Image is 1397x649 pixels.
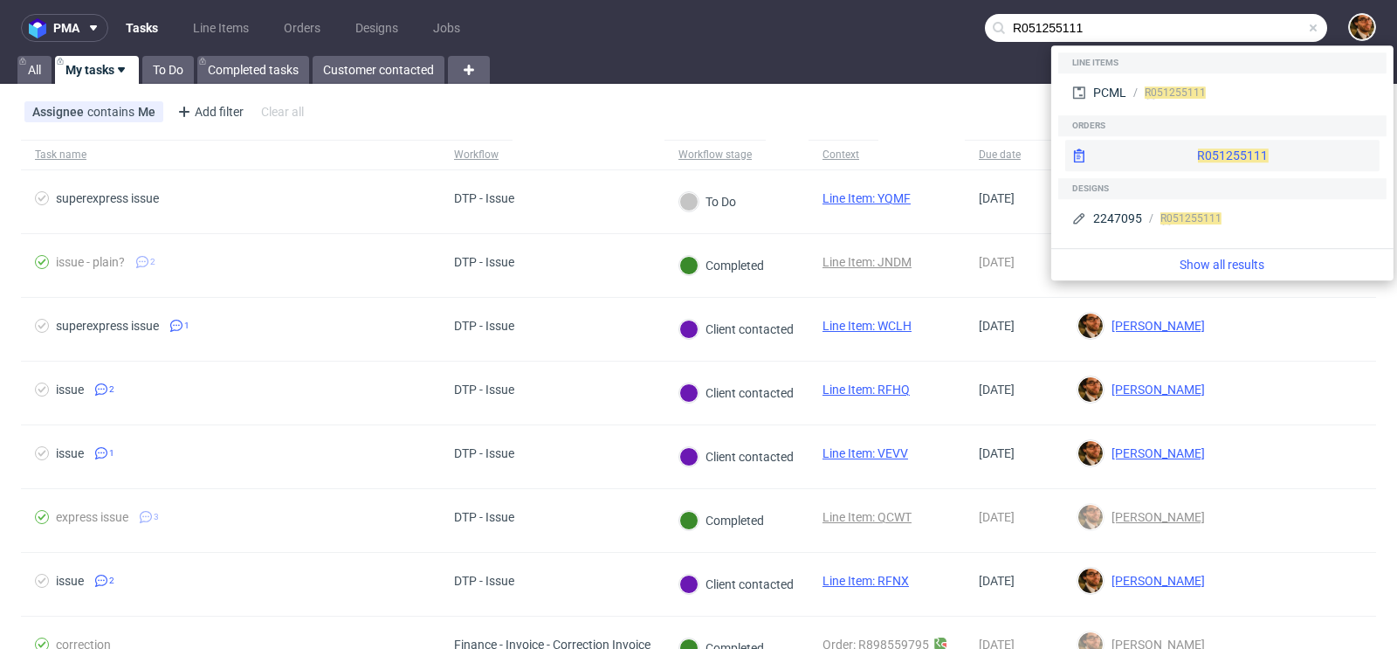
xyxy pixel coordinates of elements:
span: 2 [109,574,114,588]
div: issue [56,383,84,397]
div: DTP - Issue [454,255,514,269]
span: 2 [109,383,114,397]
span: [PERSON_NAME] [1105,319,1205,333]
div: Completed [679,256,764,275]
img: Matteo Corsico [1350,15,1374,39]
span: 3 [154,510,159,524]
span: R051255111 [1145,86,1206,99]
a: Line Item: WCLH [822,319,912,333]
a: Designs [345,14,409,42]
div: issue [56,446,84,460]
span: [DATE] [979,510,1015,524]
span: 1 [109,446,114,460]
a: Line Item: VEVV [822,446,908,460]
a: Line Item: JNDM [822,255,912,269]
span: pma [53,22,79,34]
div: Orders [1058,115,1387,136]
a: To Do [142,56,194,84]
a: Line Items [182,14,259,42]
div: Clear all [258,100,307,124]
a: Show all results [1058,256,1387,273]
span: 1 [184,319,189,333]
a: Line Item: YQMF [822,191,911,205]
a: Customer contacted [313,56,444,84]
a: Line Item: RFNX [822,574,909,588]
div: Me [138,105,155,119]
span: [DATE] [979,446,1015,460]
div: DTP - Issue [454,574,514,588]
button: pma [21,14,108,42]
img: Matteo Corsico [1078,569,1103,593]
span: R051255111 [1197,148,1268,162]
span: [DATE] [979,383,1015,397]
div: Add filter [170,98,247,126]
div: Completed [679,511,764,530]
span: contains [87,105,138,119]
span: [DATE] [979,574,1015,588]
span: 2 [150,255,155,269]
div: PCML [1093,84,1126,101]
a: All [17,56,52,84]
div: DTP - Issue [454,383,514,397]
div: DTP - Issue [454,319,514,333]
div: Client contacted [679,320,794,339]
span: [PERSON_NAME] [1105,446,1205,460]
img: logo [29,18,53,38]
a: Orders [273,14,331,42]
div: issue [56,574,84,588]
span: [DATE] [979,319,1015,333]
img: Matteo Corsico [1078,314,1103,338]
div: Line items [1058,52,1387,73]
a: Tasks [115,14,169,42]
img: Matteo Corsico [1078,441,1103,466]
span: [DATE] [979,191,1015,205]
a: My tasks [55,56,139,84]
a: Completed tasks [197,56,309,84]
span: [PERSON_NAME] [1105,574,1205,588]
span: [PERSON_NAME] [1105,510,1205,524]
div: Client contacted [679,575,794,594]
div: 2247095 [1093,210,1142,227]
div: issue - plain? [56,255,125,269]
img: Matteo Corsico [1078,377,1103,402]
span: Due date [979,148,1049,162]
span: Assignee [32,105,87,119]
div: DTP - Issue [454,446,514,460]
div: Client contacted [679,383,794,403]
div: superexpress issue [56,319,159,333]
span: [DATE] [979,255,1015,269]
div: Designs [1058,178,1387,199]
span: R051255111 [1160,212,1222,224]
div: DTP - Issue [454,510,514,524]
a: Line Item: RFHQ [822,383,910,397]
a: Jobs [423,14,471,42]
img: Matteo Corsico [1078,505,1103,529]
div: Client contacted [679,447,794,466]
div: superexpress issue [56,191,159,205]
span: [PERSON_NAME] [1105,383,1205,397]
div: express issue [56,510,128,524]
div: Workflow [454,148,499,162]
a: Line Item: QCWT [822,510,912,524]
span: Task name [35,148,426,162]
div: Workflow stage [678,148,752,162]
div: Context [822,148,864,162]
div: To Do [679,192,736,211]
div: DTP - Issue [454,191,514,205]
